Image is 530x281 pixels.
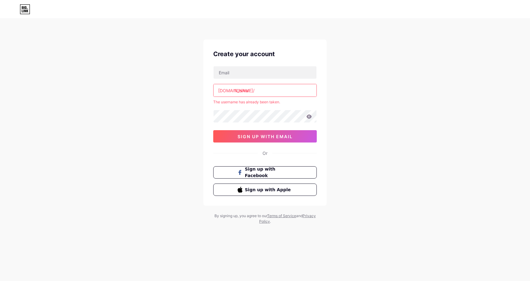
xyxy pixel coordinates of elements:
[263,150,267,156] div: Or
[213,49,317,59] div: Create your account
[213,166,317,179] button: Sign up with Facebook
[218,87,255,94] div: [DOMAIN_NAME]/
[238,134,293,139] span: sign up with email
[245,166,293,179] span: Sign up with Facebook
[213,213,317,224] div: By signing up, you agree to our and .
[213,184,317,196] button: Sign up with Apple
[213,99,317,105] div: The username has already been taken.
[245,187,293,193] span: Sign up with Apple
[267,213,296,218] a: Terms of Service
[213,130,317,143] button: sign up with email
[214,66,316,79] input: Email
[214,84,316,97] input: username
